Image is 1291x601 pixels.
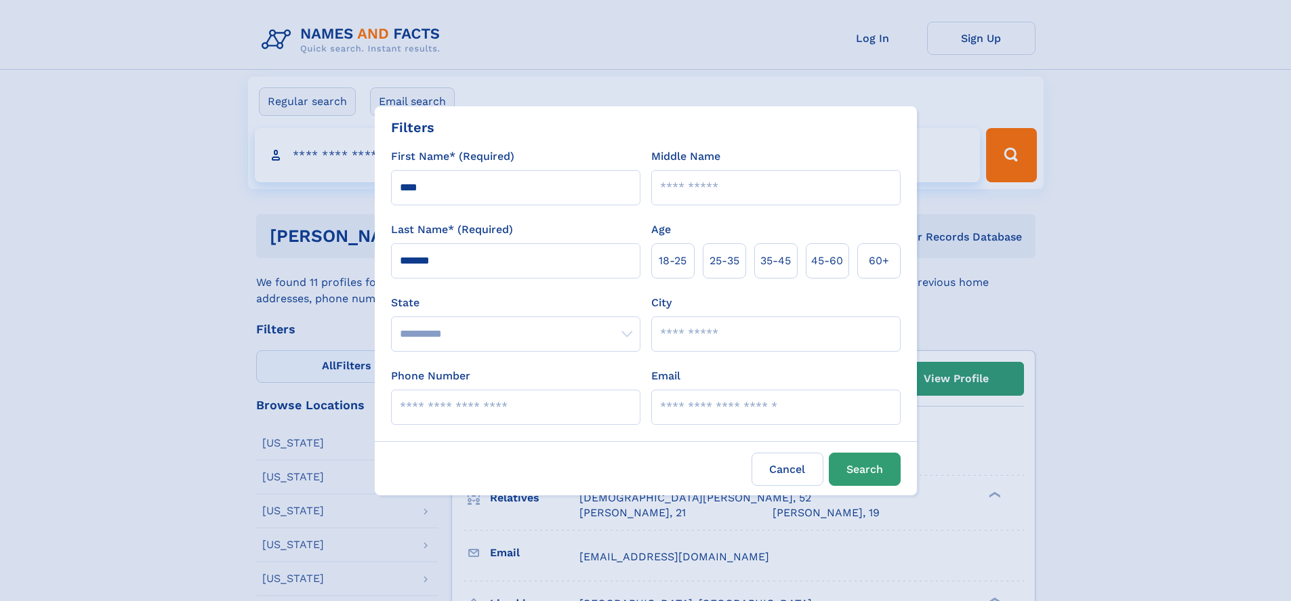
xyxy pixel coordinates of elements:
[391,117,434,138] div: Filters
[829,453,901,486] button: Search
[811,253,843,269] span: 45‑60
[651,368,680,384] label: Email
[391,368,470,384] label: Phone Number
[651,295,672,311] label: City
[391,295,640,311] label: State
[659,253,687,269] span: 18‑25
[651,222,671,238] label: Age
[651,148,720,165] label: Middle Name
[710,253,739,269] span: 25‑35
[391,222,513,238] label: Last Name* (Required)
[752,453,823,486] label: Cancel
[391,148,514,165] label: First Name* (Required)
[760,253,791,269] span: 35‑45
[869,253,889,269] span: 60+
